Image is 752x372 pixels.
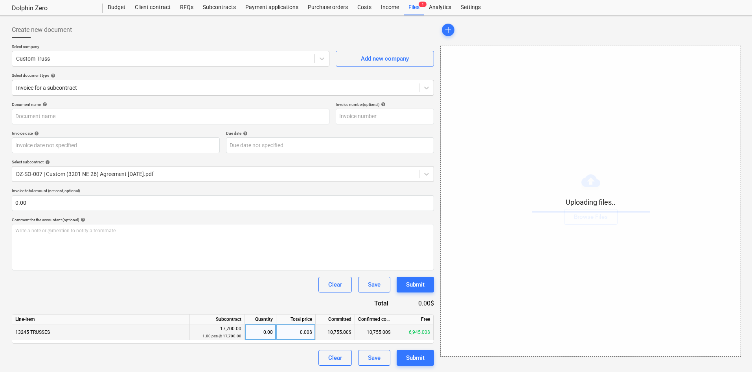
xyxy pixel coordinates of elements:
[316,315,355,324] div: Committed
[419,2,427,7] span: 1
[12,159,434,165] div: Select subcontract
[328,279,342,290] div: Clear
[336,102,434,107] div: Invoice number (optional)
[12,4,94,13] div: Dolphin Zero
[12,131,220,136] div: Invoice date
[12,195,434,211] input: Invoice total amount (net cost, optional)
[397,277,434,292] button: Submit
[241,131,248,136] span: help
[190,315,245,324] div: Subcontract
[12,25,72,35] span: Create new document
[316,324,355,340] div: 10,755.00$
[49,73,55,78] span: help
[336,109,434,124] input: Invoice number
[318,277,352,292] button: Clear
[15,329,50,335] span: 13245 TRUSSES
[44,160,50,165] span: help
[12,73,434,78] div: Select document type
[12,137,220,153] input: Invoice date not specified
[12,315,190,324] div: Line-item
[355,324,394,340] div: 10,755.00$
[226,137,434,153] input: Due date not specified
[202,334,241,338] small: 1.00 pcs @ 17,700.00
[361,54,409,64] div: Add new company
[394,315,434,324] div: Free
[358,350,390,366] button: Save
[355,315,394,324] div: Confirmed costs
[12,217,434,222] div: Comment for the accountant (optional)
[12,44,329,51] p: Select company
[443,25,453,35] span: add
[12,188,434,195] p: Invoice total amount (net cost, optional)
[12,102,329,107] div: Document name
[401,299,434,308] div: 0.00$
[368,279,381,290] div: Save
[276,324,316,340] div: 0.00$
[318,350,352,366] button: Clear
[245,315,276,324] div: Quantity
[226,131,434,136] div: Due date
[394,324,434,340] div: 6,945.00$
[397,350,434,366] button: Submit
[440,46,741,357] div: Uploading files..Browse Files
[368,353,381,363] div: Save
[33,131,39,136] span: help
[713,334,752,372] iframe: Chat Widget
[358,277,390,292] button: Save
[41,102,47,107] span: help
[248,324,273,340] div: 0.00
[276,315,316,324] div: Total price
[328,353,342,363] div: Clear
[406,279,425,290] div: Submit
[193,325,241,340] div: 17,700.00
[336,51,434,67] button: Add new company
[532,198,650,207] p: Uploading files..
[79,217,85,222] span: help
[406,353,425,363] div: Submit
[332,299,401,308] div: Total
[379,102,386,107] span: help
[12,109,329,124] input: Document name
